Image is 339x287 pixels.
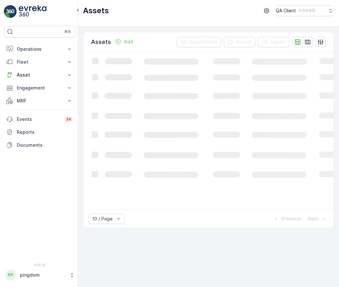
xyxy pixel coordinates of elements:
[17,85,62,91] p: Engagement
[5,270,16,280] div: PP
[91,37,111,47] p: Assets
[83,5,109,16] p: Assets
[224,37,255,47] button: Export
[4,113,75,126] a: Events34
[4,69,75,81] button: Asset
[17,142,73,148] p: Documents
[276,5,334,16] button: QA Client(+03:00)
[271,39,286,45] p: Import
[19,5,46,18] img: logo_light-DOdMpM7g.png
[189,39,217,45] p: Clear Filters
[17,116,61,122] p: Events
[237,39,252,45] p: Export
[4,268,75,282] button: PPpingdom
[176,37,221,47] button: Clear Filters
[4,5,17,18] img: logo
[4,81,75,94] button: Engagement
[4,56,75,69] button: Fleet
[276,7,296,14] p: QA Client
[4,126,75,139] a: Reports
[308,216,319,222] p: Next
[4,94,75,107] button: MRF
[299,8,315,13] p: ( +03:00 )
[4,263,75,267] span: v 1.51.0
[66,117,71,122] p: 34
[124,38,133,45] p: Add
[4,139,75,152] a: Documents
[112,38,136,46] button: Add
[20,272,66,278] p: pingdom
[17,46,62,52] p: Operations
[17,98,62,104] p: MRF
[307,215,328,223] button: Next
[17,72,62,78] p: Asset
[4,43,75,56] button: Operations
[272,215,302,223] button: Previous
[17,129,73,135] p: Reports
[258,37,290,47] button: Import
[64,29,71,34] p: ⌘B
[282,216,302,222] p: Previous
[17,59,62,65] p: Fleet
